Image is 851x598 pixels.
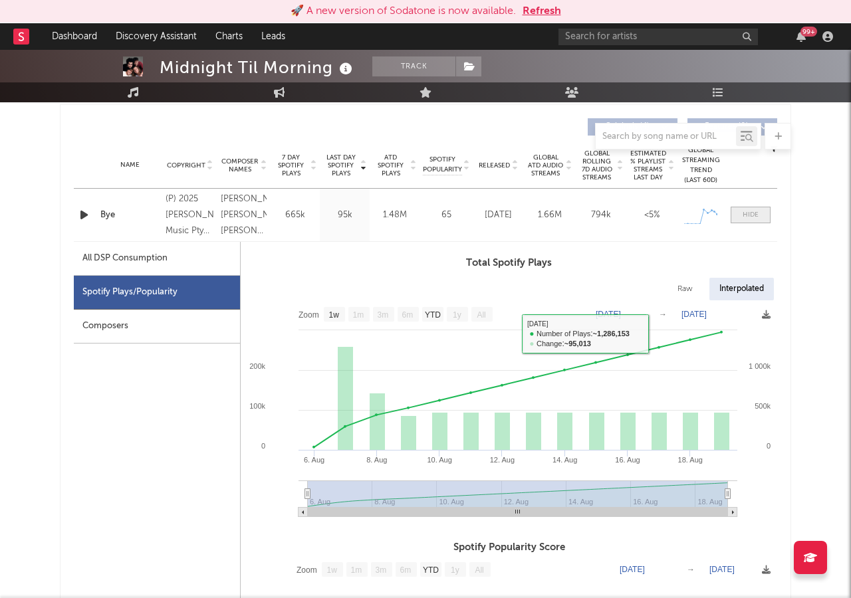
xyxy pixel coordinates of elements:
[588,118,677,136] button: Originals(4)
[423,565,439,575] text: YTD
[167,161,205,169] span: Copyright
[373,209,416,222] div: 1.48M
[221,157,259,173] span: Composer Names
[206,23,252,50] a: Charts
[620,565,645,574] text: [DATE]
[578,149,615,181] span: Global Rolling 7D Audio Streams
[100,160,159,170] div: Name
[578,209,623,222] div: 794k
[659,310,667,319] text: →
[687,565,695,574] text: →
[425,310,441,320] text: YTD
[373,153,408,177] span: ATD Spotify Plays
[378,310,389,320] text: 3m
[323,153,358,177] span: Last Day Spotify Plays
[630,209,674,222] div: <5%
[249,402,265,410] text: 100k
[273,209,316,222] div: 665k
[678,456,703,464] text: 18. Aug
[327,565,338,575] text: 1w
[709,565,735,574] text: [DATE]
[323,209,366,222] div: 95k
[74,242,240,276] div: All DSP Consumption
[353,310,364,320] text: 1m
[767,442,771,450] text: 0
[372,56,455,76] button: Track
[552,456,577,464] text: 14. Aug
[527,153,564,177] span: Global ATD Audio Streams
[477,310,485,320] text: All
[490,456,515,464] text: 12. Aug
[299,310,319,320] text: Zoom
[681,310,707,319] text: [DATE]
[351,565,362,575] text: 1m
[249,362,265,370] text: 200k
[376,565,387,575] text: 3m
[800,27,817,37] div: 99 +
[252,23,295,50] a: Leads
[527,209,572,222] div: 1.66M
[304,456,324,464] text: 6. Aug
[423,155,462,175] span: Spotify Popularity
[523,3,561,19] button: Refresh
[291,3,516,19] div: 🚀 A new version of Sodatone is now available.
[366,456,387,464] text: 8. Aug
[558,29,758,45] input: Search for artists
[221,191,267,239] div: [PERSON_NAME], [PERSON_NAME], [PERSON_NAME], [PERSON_NAME], [PERSON_NAME] +3 others
[451,565,459,575] text: 1y
[476,209,521,222] div: [DATE]
[106,23,206,50] a: Discovery Assistant
[261,442,265,450] text: 0
[166,191,214,239] div: (P) 2025 [PERSON_NAME] Music Pty Ltd
[74,276,240,310] div: Spotify Plays/Popularity
[668,278,703,300] div: Raw
[273,153,308,177] span: 7 Day Spotify Plays
[755,402,771,410] text: 500k
[596,132,736,142] input: Search by song name or URL
[241,540,777,555] h3: Spotify Popularity Score
[423,209,469,222] div: 65
[100,209,159,222] a: Bye
[329,310,340,320] text: 1w
[479,161,510,169] span: Released
[475,565,483,575] text: All
[681,146,721,185] div: Global Streaming Trend (Last 60D)
[596,310,621,319] text: [DATE]
[453,310,461,320] text: 1y
[82,250,168,266] div: All DSP Consumption
[241,255,777,271] h3: Total Spotify Plays
[74,310,240,344] div: Composers
[427,456,451,464] text: 10. Aug
[709,278,774,300] div: Interpolated
[687,118,777,136] button: Features(0)
[400,565,412,575] text: 6m
[43,23,106,50] a: Dashboard
[796,31,806,42] button: 99+
[402,310,414,320] text: 6m
[615,456,640,464] text: 16. Aug
[749,362,771,370] text: 1 000k
[630,149,666,181] span: Estimated % Playlist Streams Last Day
[160,56,356,78] div: Midnight Til Morning
[297,565,317,575] text: Zoom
